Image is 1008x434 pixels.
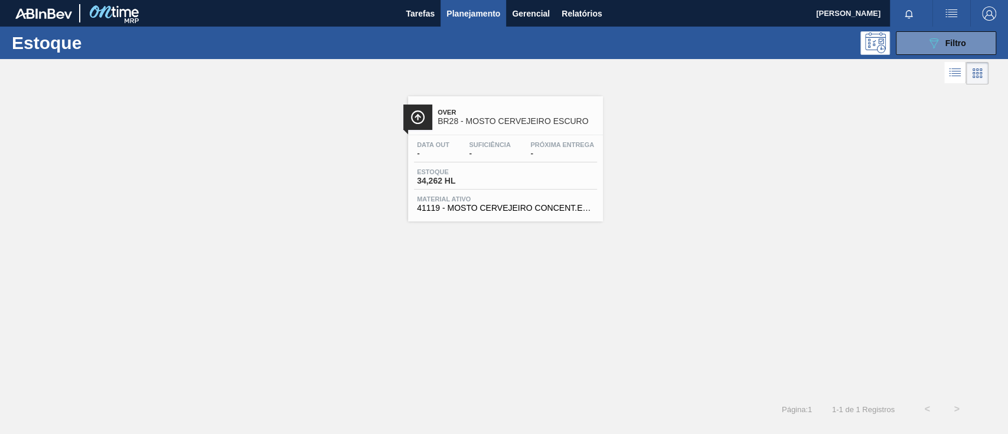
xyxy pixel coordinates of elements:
button: < [912,394,942,424]
span: Suficiência [469,141,510,148]
span: - [530,149,594,158]
span: Próxima Entrega [530,141,594,148]
div: Visão em Lista [944,62,966,84]
button: Filtro [896,31,996,55]
button: > [942,394,971,424]
span: Material ativo [417,195,594,203]
div: Pogramando: nenhum usuário selecionado [860,31,890,55]
img: Ícone [410,110,425,125]
span: 34,262 HL [417,177,500,185]
span: Tarefas [406,6,435,21]
span: - [469,149,510,158]
span: Planejamento [446,6,500,21]
a: ÍconeOverBR28 - MOSTO CERVEJEIRO ESCUROData out-Suficiência-Próxima Entrega-Estoque34,262 HLMater... [399,87,609,221]
span: Data out [417,141,449,148]
span: - [417,149,449,158]
span: Relatórios [562,6,602,21]
img: TNhmsLtSVTkK8tSr43FrP2fwEKptu5GPRR3wAAAABJRU5ErkJggg== [15,8,72,19]
span: 1 - 1 de 1 Registros [830,405,895,414]
img: Logout [982,6,996,21]
span: Gerencial [512,6,550,21]
span: BR28 - MOSTO CERVEJEIRO ESCURO [438,117,597,126]
button: Notificações [890,5,928,22]
span: Estoque [417,168,500,175]
span: Over [438,109,597,116]
img: userActions [944,6,958,21]
div: Visão em Cards [966,62,989,84]
span: Filtro [945,38,966,48]
span: 41119 - MOSTO CERVEJEIRO CONCENT.ESCURO ENVASADO [417,204,594,213]
h1: Estoque [12,36,185,50]
span: Página : 1 [782,405,812,414]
